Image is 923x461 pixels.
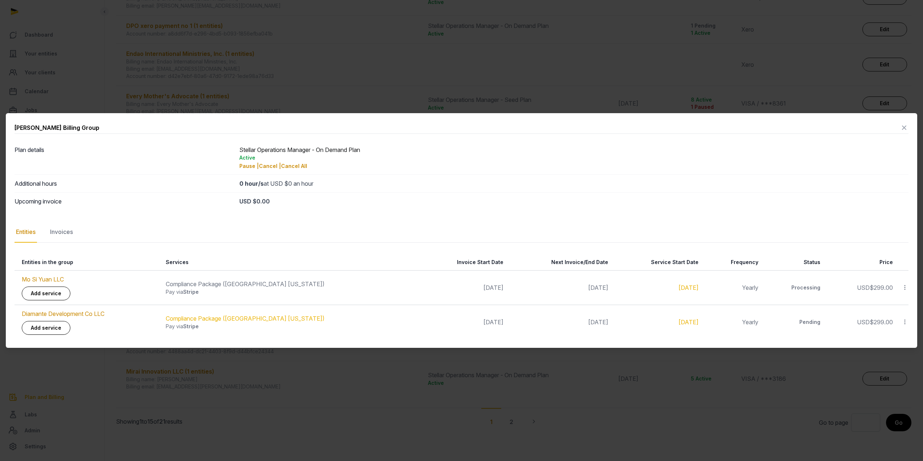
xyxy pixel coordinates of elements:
[22,321,70,335] a: Add service
[703,305,763,339] td: Yearly
[22,287,70,300] a: Add service
[239,180,264,187] strong: 0 hour/s
[259,163,281,169] span: Cancel |
[588,284,608,291] span: [DATE]
[870,318,893,326] span: $299.00
[15,222,908,243] nav: Tabs
[703,254,763,271] th: Frequency
[15,254,158,271] th: Entities in the group
[22,310,104,317] a: Diamante Development Co LLC
[588,318,608,326] span: [DATE]
[508,254,613,271] th: Next Invoice/End Date
[419,254,508,271] th: Invoice Start Date
[419,305,508,339] td: [DATE]
[15,222,37,243] div: Entities
[183,323,199,329] span: Stripe
[183,289,199,295] span: Stripe
[857,318,870,326] span: USD
[239,145,908,170] div: Stellar Operations Manager - On Demand Plan
[857,284,870,291] span: USD
[158,254,419,271] th: Services
[679,284,699,291] a: [DATE]
[15,123,99,132] div: [PERSON_NAME] Billing Group
[166,288,415,296] div: Pay via
[763,254,825,271] th: Status
[22,276,64,283] a: Mo Si Yuan LLC
[239,179,908,188] div: at USD $0 an hour
[419,271,508,305] td: [DATE]
[679,318,699,326] a: [DATE]
[870,284,893,291] span: $299.00
[49,222,74,243] div: Invoices
[166,315,325,322] a: Compliance Package ([GEOGRAPHIC_DATA] [US_STATE])
[770,284,820,291] div: Processing
[281,163,307,169] span: Cancel All
[770,318,820,326] div: Pending
[239,197,908,206] div: USD $0.00
[613,254,703,271] th: Service Start Date
[825,254,897,271] th: Price
[15,145,234,170] dt: Plan details
[166,280,415,288] div: Compliance Package ([GEOGRAPHIC_DATA] [US_STATE])
[239,163,259,169] span: Pause |
[15,197,234,206] dt: Upcoming invoice
[15,179,234,188] dt: Additional hours
[239,154,908,161] div: Active
[703,271,763,305] td: Yearly
[166,323,415,330] div: Pay via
